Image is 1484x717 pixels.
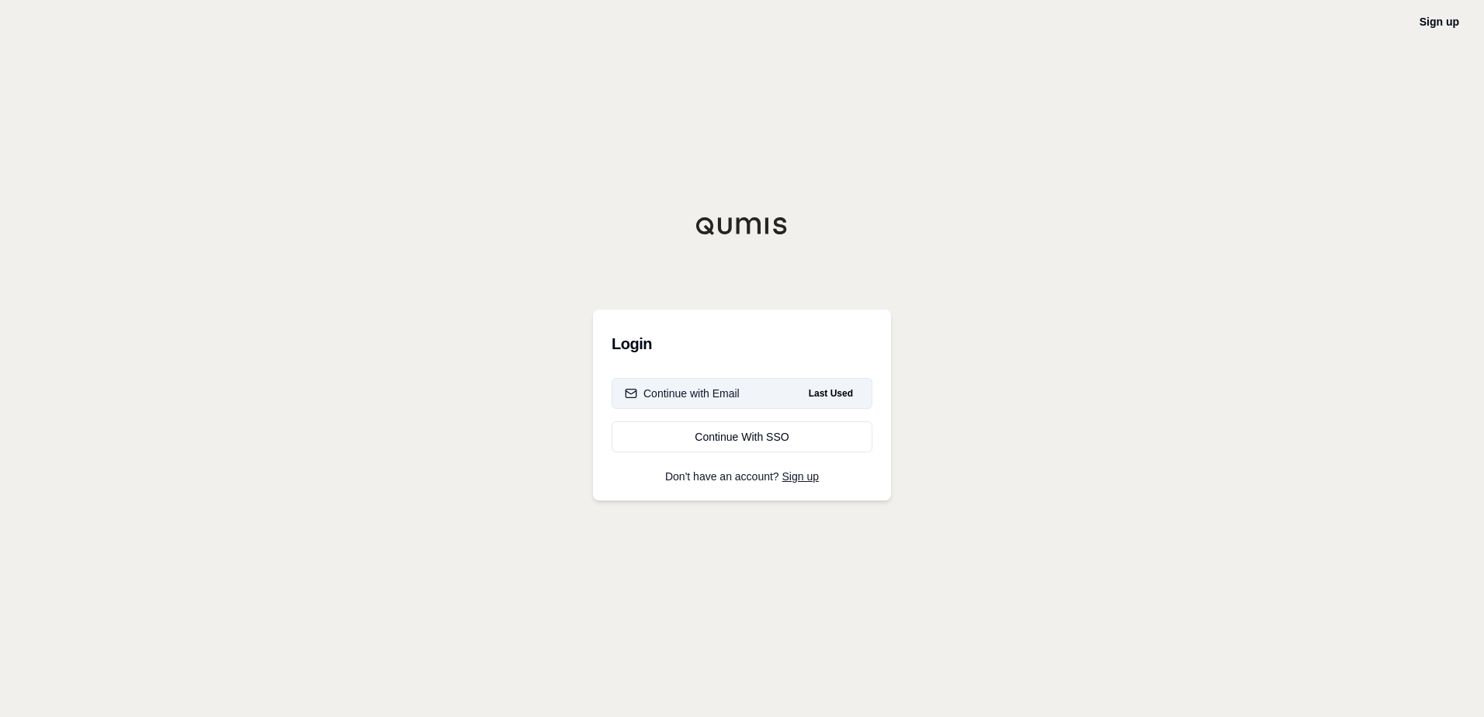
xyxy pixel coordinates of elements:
[1420,16,1459,28] a: Sign up
[612,378,872,409] button: Continue with EmailLast Used
[612,328,872,359] h3: Login
[782,470,819,483] a: Sign up
[625,386,740,401] div: Continue with Email
[803,384,859,403] span: Last Used
[695,216,789,235] img: Qumis
[612,421,872,452] a: Continue With SSO
[625,429,859,445] div: Continue With SSO
[612,471,872,482] p: Don't have an account?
